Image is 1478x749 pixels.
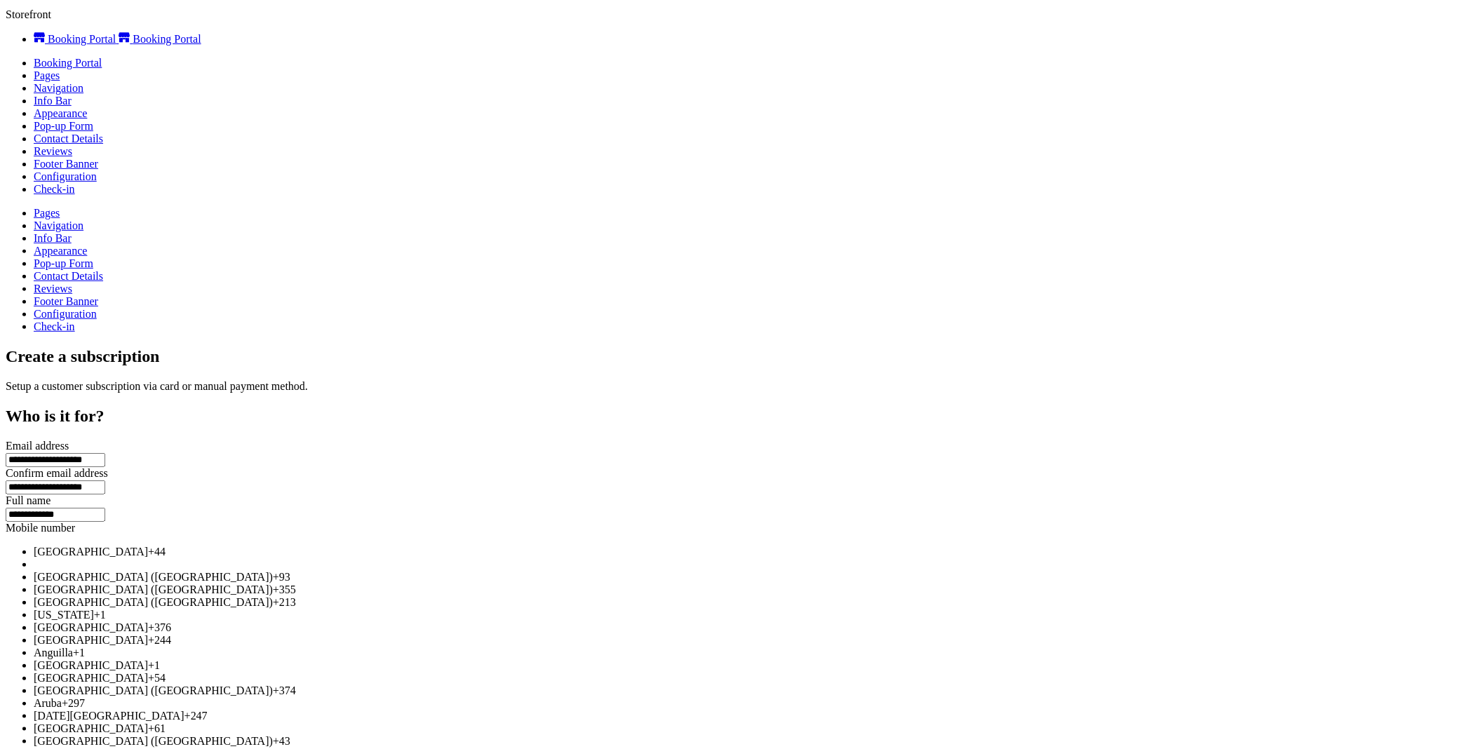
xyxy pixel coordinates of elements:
span: [GEOGRAPHIC_DATA] ([GEOGRAPHIC_DATA]) [34,583,273,595]
span: +374 [273,684,296,696]
span: [GEOGRAPHIC_DATA] ([GEOGRAPHIC_DATA]) [34,684,273,696]
a: Booking Portal [34,57,102,69]
span: +54 [148,672,166,684]
span: Booking Portal [48,33,116,45]
a: Navigation [34,220,83,231]
span: +1 [73,647,85,659]
label: Email address [6,440,69,452]
li: Online Store [34,32,1472,46]
span: Aruba [34,697,62,709]
span: +43 [273,735,290,747]
span: [GEOGRAPHIC_DATA] (‫[GEOGRAPHIC_DATA]‬‎) [34,596,273,608]
span: [GEOGRAPHIC_DATA] [34,672,148,684]
a: Reviews [34,283,72,295]
span: [GEOGRAPHIC_DATA] [34,722,148,734]
span: [US_STATE] [34,609,94,621]
span: +247 [184,710,208,722]
a: Appearance [34,107,87,119]
span: [GEOGRAPHIC_DATA] [34,634,148,646]
a: Footer Banner [34,158,98,170]
a: Check-in [34,183,75,195]
span: [GEOGRAPHIC_DATA] [34,659,148,671]
span: +244 [148,634,171,646]
span: [GEOGRAPHIC_DATA] [34,546,148,558]
span: +376 [148,621,171,633]
a: Pop-up Form [34,120,93,132]
span: Booking Portal [133,33,201,45]
label: Confirm email address [6,467,108,479]
p: Setup a customer subscription via card or manual payment method. [6,380,1472,393]
h2: Who is it for? [6,407,1472,426]
span: +213 [273,596,296,608]
span: +44 [148,546,166,558]
h1: Create a subscription [6,347,1472,366]
a: Check-in [34,320,75,332]
span: +355 [273,583,296,595]
span: +1 [148,659,160,671]
span: +297 [62,697,85,709]
a: Pages [34,207,60,219]
a: Info Bar [34,232,72,244]
span: [GEOGRAPHIC_DATA] (‫[GEOGRAPHIC_DATA]‬‎) [34,571,273,583]
span: [GEOGRAPHIC_DATA] ([GEOGRAPHIC_DATA]) [34,735,273,747]
span: +61 [148,722,166,734]
a: Pages [34,69,60,81]
label: Full name [6,494,51,506]
a: Pop-up Form [34,257,93,269]
span: [DATE][GEOGRAPHIC_DATA] [34,710,184,722]
a: Footer Banner [34,295,98,307]
a: Contact Details [34,133,103,144]
a: Info Bar [34,95,72,107]
a: Navigation [34,82,83,94]
a: Appearance [34,245,87,257]
a: Configuration [34,308,97,320]
span: Storefront [6,8,51,20]
a: Configuration [34,170,97,182]
a: Contact Details [34,270,103,282]
span: Anguilla [34,647,73,659]
span: +1 [94,609,106,621]
a: menu [34,33,119,45]
span: [GEOGRAPHIC_DATA] [34,621,148,633]
label: Mobile number [6,522,75,534]
span: +93 [273,571,290,583]
a: Reviews [34,145,72,157]
a: menu [119,33,201,45]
